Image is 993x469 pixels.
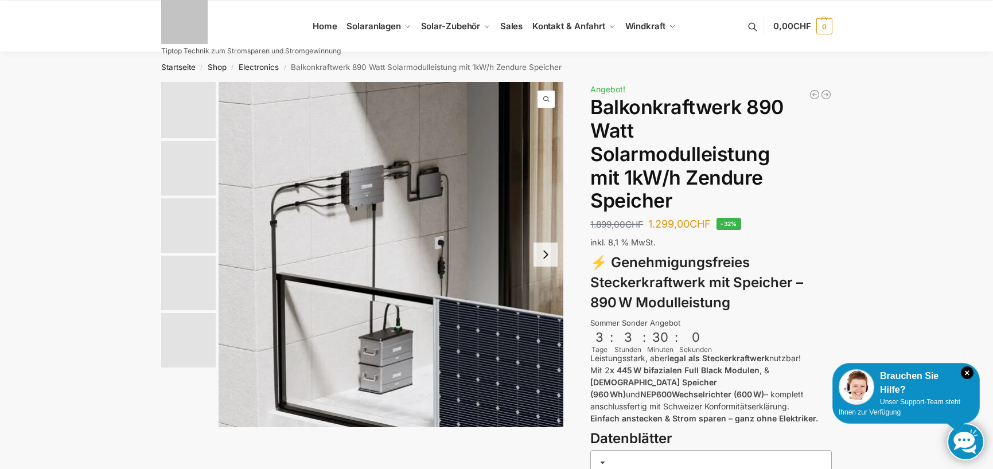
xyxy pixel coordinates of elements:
div: 3 [616,330,640,345]
a: Znedure solar flow Batteriespeicher fuer BalkonkraftwerkeZnedure solar flow Batteriespeicher fuer... [219,82,564,427]
span: CHF [793,21,811,32]
div: Sekunden [679,345,712,355]
a: Sales [495,1,527,52]
nav: Breadcrumb [141,52,852,82]
i: Schließen [961,366,973,379]
img: Zendure-solar-flow-Batteriespeicher für Balkonkraftwerke [161,82,216,138]
span: Sales [500,21,523,32]
span: Kontakt & Anfahrt [532,21,605,32]
span: Unser Support-Team steht Ihnen zur Verfügung [839,398,960,416]
a: Shop [208,62,227,72]
bdi: 1.299,00 [648,218,711,230]
button: Next slide [534,243,558,267]
div: : [610,330,613,352]
img: Zendure-solar-flow-Batteriespeicher für Balkonkraftwerke [219,82,564,427]
a: 0,00CHF 0 [773,9,832,44]
div: Tage [590,345,609,355]
span: CHF [625,219,643,230]
div: 0 [680,330,711,345]
strong: NEP600Wechselrichter (600 W) [640,389,764,399]
h3: ⚡ Genehmigungsfreies Steckerkraftwerk mit Speicher – 890 W Modulleistung [590,253,832,312]
h1: Balkonkraftwerk 890 Watt Solarmodulleistung mit 1kW/h Zendure Speicher [590,96,832,213]
span: CHF [690,218,711,230]
div: Brauchen Sie Hilfe? [839,369,973,397]
a: Kontakt & Anfahrt [527,1,620,52]
strong: legal als Steckerkraftwerk [667,353,769,363]
a: Steckerkraftwerk mit 4 KW Speicher und 8 Solarmodulen mit 3600 Watt [820,89,832,100]
a: Startseite [161,62,196,72]
bdi: 1.899,00 [590,219,643,230]
div: : [675,330,678,352]
span: Angebot! [590,84,625,94]
div: 3 [591,330,608,345]
div: 30 [648,330,672,345]
span: / [196,63,208,72]
span: inkl. 8,1 % MwSt. [590,237,656,247]
strong: [DEMOGRAPHIC_DATA] Speicher (960 Wh) [590,377,717,399]
span: / [279,63,291,72]
span: Windkraft [625,21,665,32]
div: : [642,330,646,352]
a: Electronics [239,62,279,72]
span: 0 [816,18,832,34]
span: -32% [716,218,741,230]
p: Tiptop Technik zum Stromsparen und Stromgewinnung [161,48,341,54]
img: Anschlusskabel-3meter_schweizer-stecker [161,141,216,196]
img: nep-microwechselrichter-600w [161,313,216,368]
a: Windkraft [620,1,680,52]
p: Leistungsstark, aber nutzbar! Mit 2 , & und – komplett anschlussfertig mit Schweizer Konformitäts... [590,352,832,424]
a: Balkonkraftwerk 890 Watt Solarmodulleistung mit 2kW/h Zendure Speicher [809,89,820,100]
img: Zendure-solar-flow-Batteriespeicher für Balkonkraftwerke [161,256,216,310]
div: Stunden [614,345,641,355]
span: / [227,63,239,72]
strong: x 445 W bifazialen Full Black Modulen [610,365,760,375]
a: Solar-Zubehör [416,1,495,52]
span: Solar-Zubehör [421,21,481,32]
div: Minuten [647,345,673,355]
span: 0,00 [773,21,811,32]
strong: Einfach anstecken & Strom sparen – ganz ohne Elektriker. [590,413,818,423]
img: Maysun [161,198,216,253]
img: Customer service [839,369,874,405]
span: Solaranlagen [346,21,401,32]
div: Sommer Sonder Angebot [590,318,832,329]
h3: Datenblätter [590,429,832,449]
a: Solaranlagen [342,1,416,52]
